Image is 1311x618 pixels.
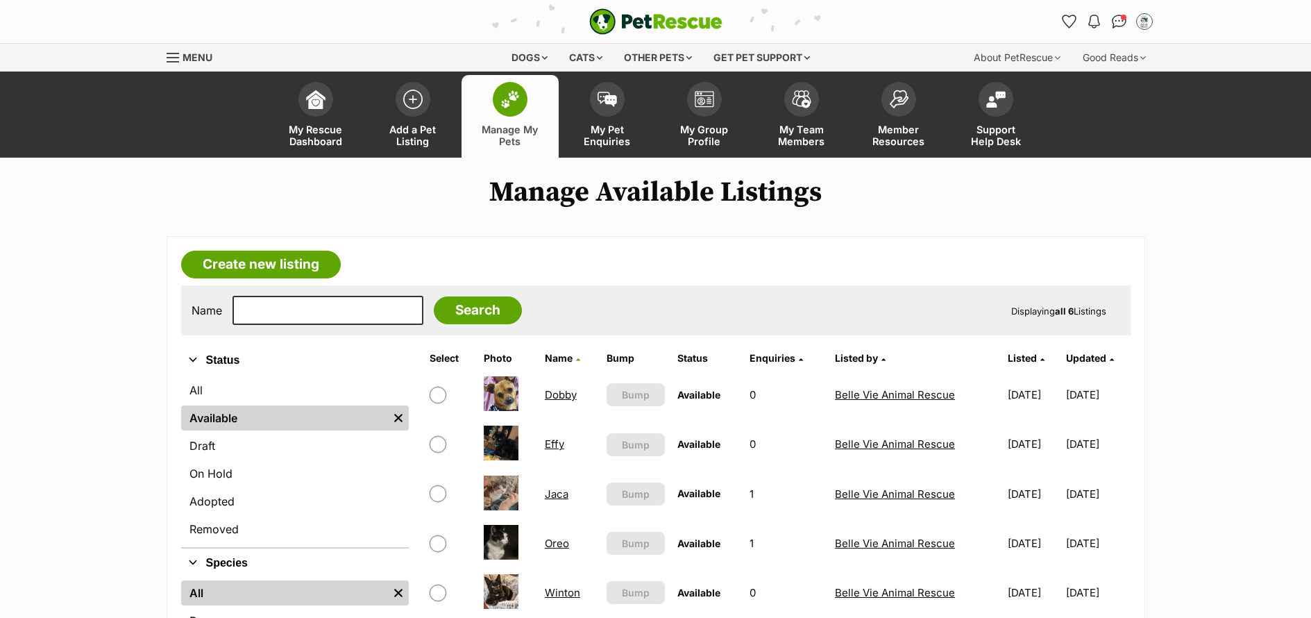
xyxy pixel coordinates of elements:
a: Listed by [835,352,886,364]
button: Status [181,351,409,369]
span: Bump [622,487,650,501]
td: [DATE] [1066,569,1128,617]
td: [DATE] [1002,470,1065,518]
a: Listed [1008,352,1044,364]
td: [DATE] [1066,470,1128,518]
button: Bump [607,483,664,506]
a: My Rescue Dashboard [267,75,364,158]
img: member-resources-icon-8e73f808a243e03378d46382f2149f9095a855e16c252ad45f914b54edf8863c.svg [889,90,908,108]
th: Status [672,347,743,369]
td: 0 [744,420,829,468]
span: Available [677,389,720,401]
span: Available [677,487,720,499]
div: Status [181,375,409,547]
a: Removed [181,517,409,542]
img: Belle Vie Animal Rescue profile pic [1137,15,1151,28]
a: Add a Pet Listing [364,75,462,158]
a: Jaca [545,487,568,501]
a: All [181,378,409,403]
span: Member Resources [868,124,930,147]
div: Other pets [614,44,702,72]
label: Name [192,304,222,317]
th: Select [424,347,477,369]
a: Remove filter [388,581,409,606]
img: dashboard-icon-eb2f2d2d3e046f16d808141f083e7271f6b2e854fb5c12c21221c1fb7104beca.svg [306,90,325,109]
div: Cats [559,44,612,72]
button: My account [1133,10,1156,33]
td: [DATE] [1002,569,1065,617]
a: Adopted [181,489,409,514]
a: Belle Vie Animal Rescue [835,586,955,599]
img: add-pet-listing-icon-0afa8454b4691262ce3f59096e99ab1cd57d4a30225e0717b998d2c9b9846f56.svg [403,90,423,109]
span: Bump [622,585,650,600]
input: Search [434,297,522,324]
img: chat-41dd97257d64d25036548639549fe6c8038ab92f7586957e7f3b1b290dea8141.svg [1112,15,1126,28]
span: Bump [622,387,650,402]
a: All [181,581,388,606]
span: Bump [622,536,650,551]
td: 1 [744,519,829,567]
span: Updated [1066,352,1106,364]
td: 0 [744,371,829,419]
a: My Group Profile [656,75,753,158]
a: Menu [167,44,222,69]
a: Effy [545,437,564,451]
div: About PetRescue [964,44,1070,72]
img: notifications-46538b983faf8c2785f20acdc204bb7945ddae34d4c08c2a6579f10ce5e182be.svg [1088,15,1099,28]
span: Available [677,438,720,450]
th: Photo [478,347,538,369]
a: Dobby [545,388,577,401]
td: [DATE] [1066,420,1128,468]
td: 0 [744,569,829,617]
button: Bump [607,383,664,406]
a: Belle Vie Animal Rescue [835,487,955,501]
td: [DATE] [1002,371,1065,419]
img: group-profile-icon-3fa3cf56718a62981997c0bc7e787c4b2cf8bcc04b72c1350f741eb67cf2f40e.svg [695,91,714,108]
span: My Rescue Dashboard [285,124,347,147]
a: Name [545,352,580,364]
img: team-members-icon-5396bd8760b3fe7c0b43da4ab00e1e3bb1a5d9ba89233759b79545d2d3fc5d0d.svg [792,90,811,108]
button: Bump [607,433,664,456]
a: Favourites [1058,10,1081,33]
a: On Hold [181,461,409,486]
span: Support Help Desk [965,124,1027,147]
a: Belle Vie Animal Rescue [835,437,955,451]
button: Bump [607,532,664,555]
span: Bump [622,437,650,452]
th: Bump [601,347,670,369]
a: PetRescue [589,8,722,35]
a: Available [181,406,388,431]
strong: all 6 [1055,306,1074,317]
span: Listed by [835,352,878,364]
span: Name [545,352,573,364]
a: Belle Vie Animal Rescue [835,388,955,401]
a: Enquiries [750,352,803,364]
a: Updated [1066,352,1114,364]
div: Good Reads [1073,44,1156,72]
span: Add a Pet Listing [382,124,444,147]
td: 1 [744,470,829,518]
a: Oreo [545,537,569,550]
ul: Account quick links [1058,10,1156,33]
td: [DATE] [1002,420,1065,468]
span: translation missing: en.admin.listings.index.attributes.enquiries [750,352,795,364]
span: Available [677,537,720,549]
span: Manage My Pets [479,124,541,147]
a: Conversations [1108,10,1131,33]
button: Bump [607,581,664,604]
a: Support Help Desk [947,75,1044,158]
td: [DATE] [1066,371,1128,419]
img: manage-my-pets-icon-02211641906a0b7f246fdf0571729dbe1e7629f14944591b6c1af311fb30b64b.svg [500,90,520,108]
span: Menu [183,51,212,63]
span: My Group Profile [673,124,736,147]
button: Notifications [1083,10,1106,33]
td: [DATE] [1002,519,1065,567]
button: Species [181,554,409,572]
span: Available [677,587,720,599]
a: Winton [545,586,580,599]
img: pet-enquiries-icon-7e3ad2cf08bfb03b45e93fb7055b45f3efa6380592205ae92323e6603595dc1f.svg [598,92,617,107]
span: Displaying Listings [1011,306,1106,317]
a: Manage My Pets [462,75,559,158]
div: Get pet support [704,44,820,72]
a: My Pet Enquiries [559,75,656,158]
